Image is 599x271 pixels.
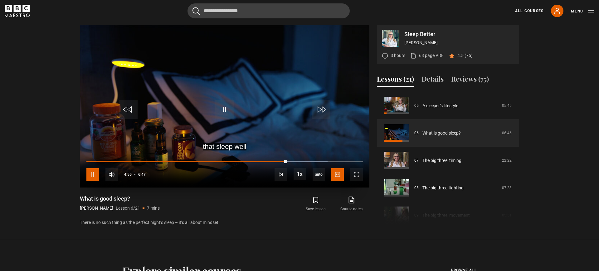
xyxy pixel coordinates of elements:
[192,7,200,15] button: Submit the search query
[275,168,287,181] button: Next Lesson
[294,168,306,180] button: Playback Rate
[116,205,140,212] p: Lesson 6/21
[391,52,405,59] p: 3 hours
[298,195,334,213] button: Save lesson
[331,168,344,181] button: Captions
[422,157,461,164] a: The big three: timing
[80,195,160,202] h1: What is good sleep?
[147,205,160,212] p: 7 mins
[105,168,118,181] button: Mute
[422,185,464,191] a: The big three: lighting
[350,168,363,181] button: Fullscreen
[86,168,99,181] button: Pause
[421,74,444,87] button: Details
[404,31,514,37] p: Sleep Better
[410,52,444,59] a: 63 page PDF
[134,172,136,177] span: -
[451,74,489,87] button: Reviews (75)
[334,195,369,213] a: Course notes
[86,161,363,163] div: Progress Bar
[80,205,113,212] p: [PERSON_NAME]
[457,52,473,59] p: 4.5 (75)
[138,169,146,180] span: 6:47
[187,3,350,18] input: Search
[422,130,461,136] a: What is good sleep?
[404,40,514,46] p: [PERSON_NAME]
[80,219,369,226] p: There is no such thing as the perfect night’s sleep – it’s all about mindset.
[571,8,594,14] button: Toggle navigation
[313,168,325,181] span: auto
[377,74,414,87] button: Lessons (21)
[515,8,543,14] a: All Courses
[80,25,369,188] video-js: Video Player
[422,102,458,109] a: A sleeper’s lifestyle
[124,169,132,180] span: 4:55
[5,5,30,17] svg: BBC Maestro
[313,168,325,181] div: Current quality: 720p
